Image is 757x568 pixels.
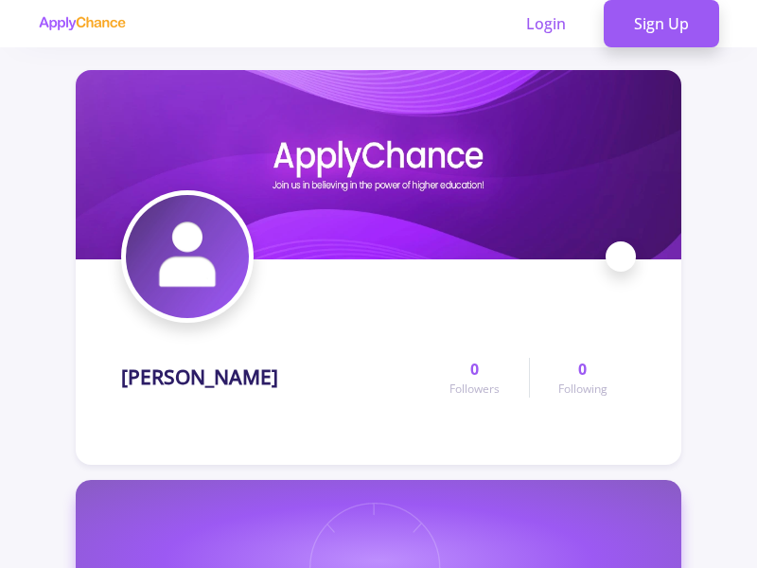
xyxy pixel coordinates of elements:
span: Followers [449,381,500,398]
h1: [PERSON_NAME] [121,365,278,389]
span: 0 [578,358,587,381]
span: Following [558,381,607,398]
span: 0 [470,358,479,381]
img: Mudaser Mayaravatar [126,195,249,318]
img: applychance logo text only [38,16,126,31]
a: 0Followers [421,358,528,398]
a: 0Following [529,358,636,398]
img: Mudaser Mayarcover image [76,70,681,259]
